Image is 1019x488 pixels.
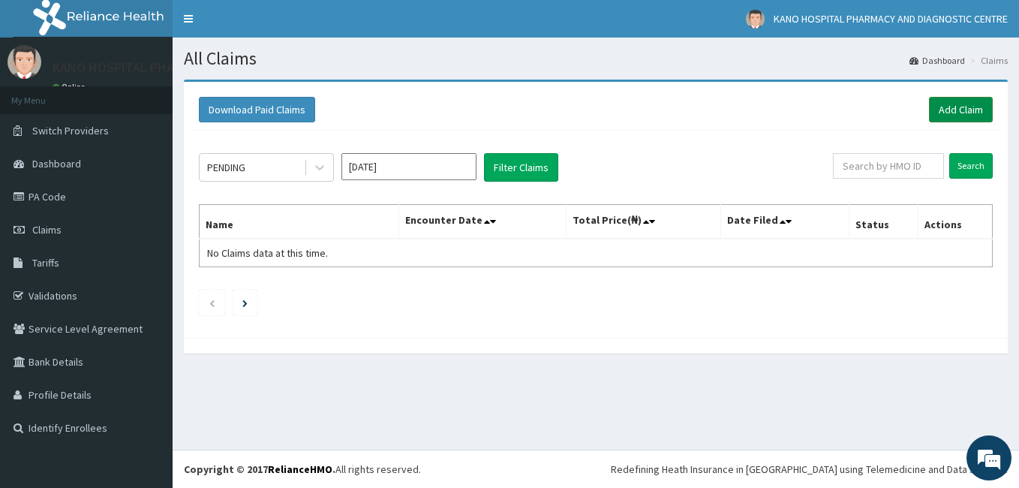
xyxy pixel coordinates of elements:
input: Search by HMO ID [833,153,944,179]
input: Select Month and Year [341,153,476,180]
input: Search [949,153,993,179]
p: KANO HOSPITAL PHARMACY AND DIAGNOSTIC CENTRE [53,61,365,74]
div: Redefining Heath Insurance in [GEOGRAPHIC_DATA] using Telemedicine and Data Science! [611,462,1008,477]
a: Next page [242,296,248,309]
th: Actions [918,205,992,239]
a: Previous page [209,296,215,309]
img: User Image [8,45,41,79]
span: Claims [32,223,62,236]
th: Name [200,205,399,239]
th: Total Price(₦) [566,205,720,239]
a: Add Claim [929,97,993,122]
footer: All rights reserved. [173,450,1019,488]
div: PENDING [207,160,245,175]
span: No Claims data at this time. [207,246,328,260]
button: Download Paid Claims [199,97,315,122]
span: Dashboard [32,157,81,170]
a: Online [53,82,89,92]
li: Claims [966,54,1008,67]
strong: Copyright © 2017 . [184,462,335,476]
span: KANO HOSPITAL PHARMACY AND DIAGNOSTIC CENTRE [774,12,1008,26]
h1: All Claims [184,49,1008,68]
th: Encounter Date [399,205,567,239]
th: Date Filed [721,205,849,239]
span: Switch Providers [32,124,109,137]
th: Status [849,205,918,239]
img: User Image [746,10,765,29]
span: Tariffs [32,256,59,270]
button: Filter Claims [484,153,558,182]
a: Dashboard [909,54,965,67]
a: RelianceHMO [268,462,332,476]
